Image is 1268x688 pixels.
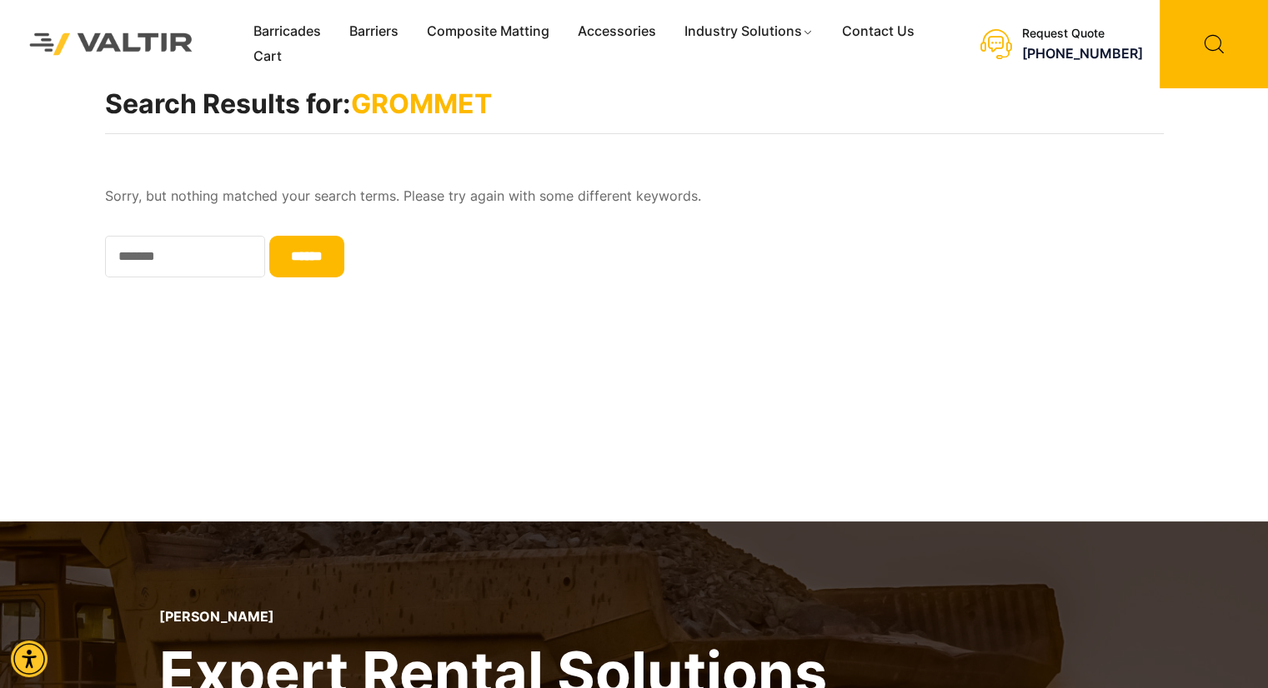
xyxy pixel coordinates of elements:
a: Composite Matting [413,19,564,44]
a: Barriers [335,19,413,44]
input: Search for: [269,236,344,277]
span: GROMMET [351,87,492,120]
p: [PERSON_NAME] [159,609,827,625]
a: Barricades [239,19,335,44]
a: Accessories [564,19,670,44]
div: Request Quote [1022,27,1143,41]
img: Valtir Rentals [13,16,210,72]
p: Sorry, but nothing matched your search terms. Please try again with some different keywords. [105,184,1164,209]
h1: Search Results for: [105,88,1164,134]
div: Accessibility Menu [11,641,48,677]
a: Cart [239,44,296,69]
a: Industry Solutions [670,19,828,44]
a: call (888) 496-3625 [1022,45,1143,62]
a: Contact Us [828,19,929,44]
